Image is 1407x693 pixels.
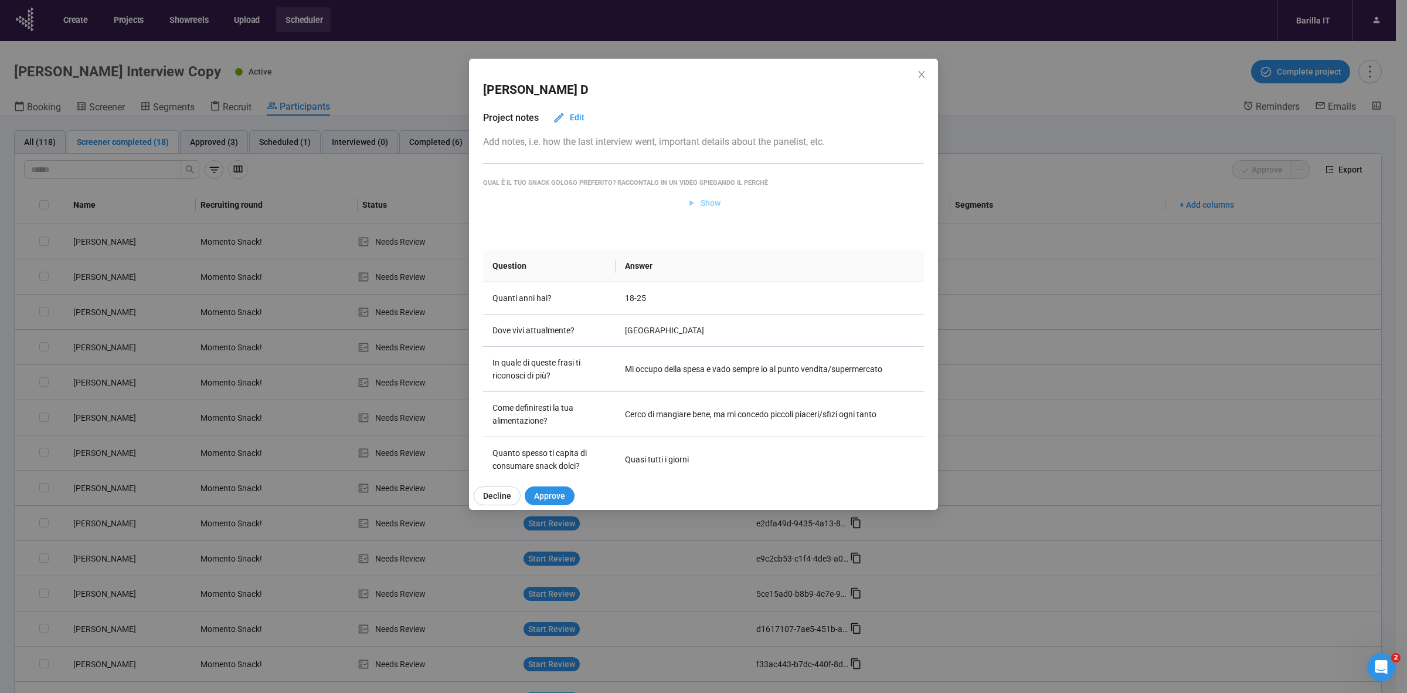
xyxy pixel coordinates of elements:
td: Cerco di mangiare bene, ma mi concedo piccoli piaceri/sfizi ogni tanto [616,392,924,437]
iframe: Intercom live chat [1367,653,1395,681]
td: Mi occupo della spesa e vado sempre io al punto vendita/supermercato [616,347,924,392]
span: Approve [534,489,565,502]
span: Decline [483,489,511,502]
td: Quasi tutti i giorni [616,437,924,482]
span: 2 [1391,653,1401,662]
span: Show [701,197,721,209]
th: Answer [616,250,924,282]
h2: [PERSON_NAME] D [483,80,589,100]
td: Come definiresti la tua alimentazione? [483,392,616,437]
td: Quanto spesso ti capita di consumare snack dolci? [483,437,616,482]
td: In quale di queste frasi ti riconosci di più? [483,347,616,392]
span: Edit [570,111,584,124]
p: Add notes, i.e. how the last interview went, important details about the panelist, etc. [483,134,924,149]
button: Show [677,194,730,212]
td: Quanti anni hai? [483,282,616,315]
button: Edit [543,108,594,127]
td: Dove vivi attualmente? [483,315,616,347]
button: Approve [525,486,575,505]
h3: Project notes [483,110,539,125]
div: Qual è il tuo snack goloso preferito? Raccontalo in un video spiegando il perchè [483,178,924,188]
th: Question [483,250,616,282]
span: close [917,70,926,79]
button: Close [915,69,928,82]
td: [GEOGRAPHIC_DATA] [616,315,924,347]
button: Decline [474,486,521,505]
td: 18-25 [616,282,924,315]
